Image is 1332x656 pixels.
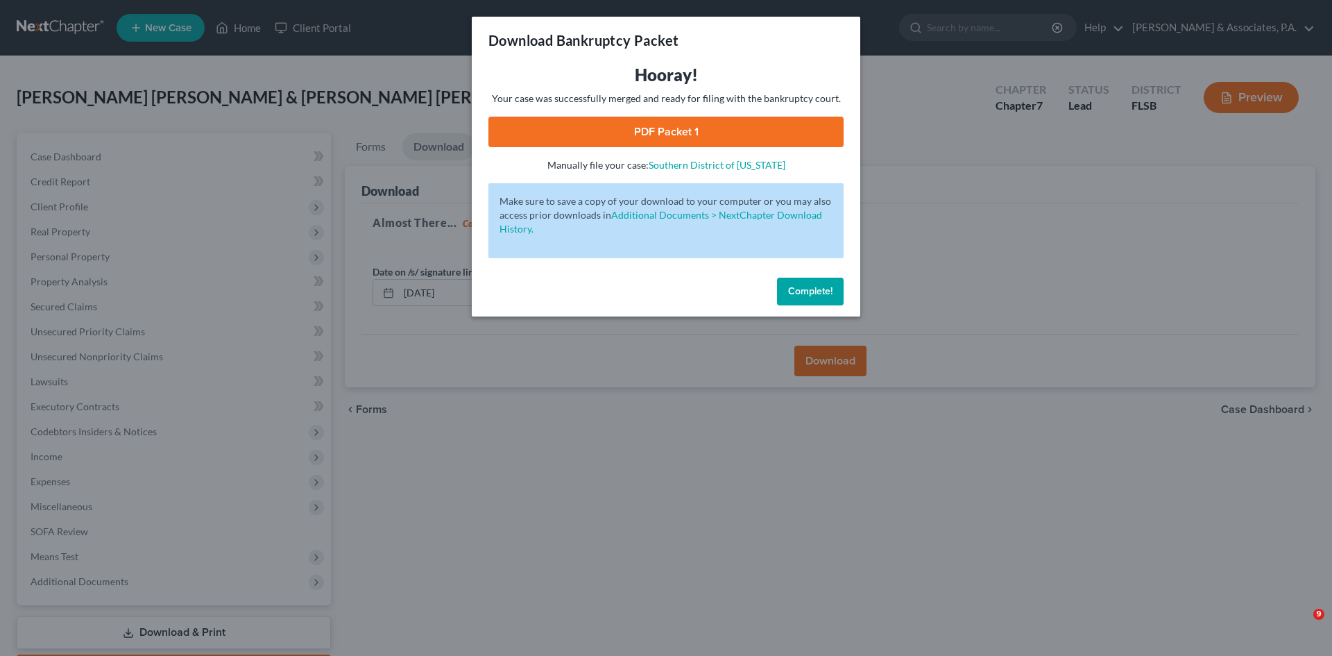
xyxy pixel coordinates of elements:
[488,117,844,147] a: PDF Packet 1
[499,194,832,236] p: Make sure to save a copy of your download to your computer or you may also access prior downloads in
[1285,609,1318,642] iframe: Intercom live chat
[488,92,844,106] p: Your case was successfully merged and ready for filing with the bankruptcy court.
[777,278,844,305] button: Complete!
[488,158,844,172] p: Manually file your case:
[649,159,785,171] a: Southern District of [US_STATE]
[499,209,822,235] a: Additional Documents > NextChapter Download History.
[488,31,678,50] h3: Download Bankruptcy Packet
[788,285,832,297] span: Complete!
[1313,609,1324,620] span: 9
[488,64,844,86] h3: Hooray!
